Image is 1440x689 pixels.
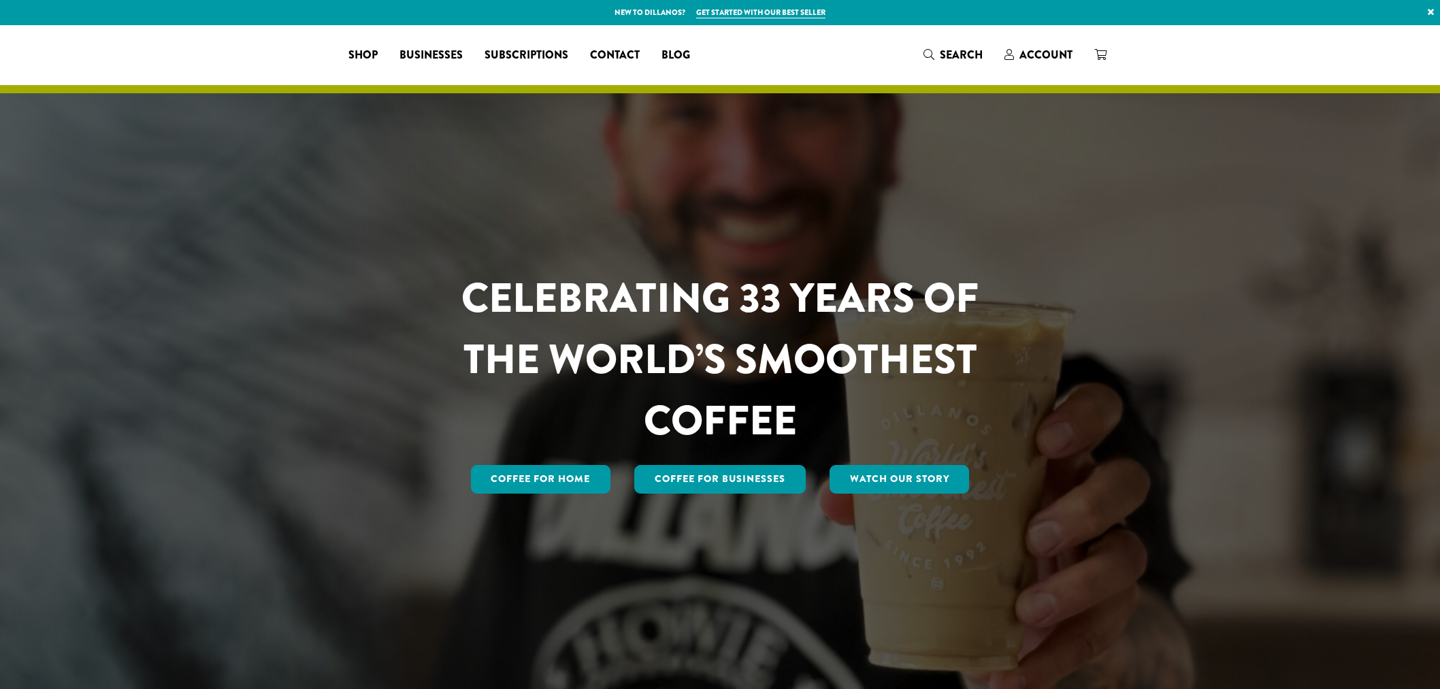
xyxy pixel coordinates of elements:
[471,465,611,494] a: Coffee for Home
[830,465,970,494] a: Watch Our Story
[1019,47,1073,63] span: Account
[940,47,983,63] span: Search
[661,47,690,64] span: Blog
[421,268,1019,451] h1: CELEBRATING 33 YEARS OF THE WORLD’S SMOOTHEST COFFEE
[485,47,568,64] span: Subscriptions
[590,47,640,64] span: Contact
[399,47,463,64] span: Businesses
[338,44,389,66] a: Shop
[634,465,806,494] a: Coffee For Businesses
[348,47,378,64] span: Shop
[913,44,994,66] a: Search
[696,7,825,18] a: Get started with our best seller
